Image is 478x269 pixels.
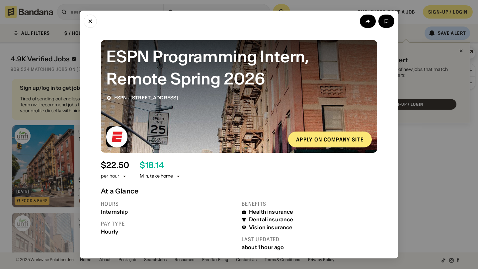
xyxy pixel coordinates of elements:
div: $ 18.14 [140,161,164,170]
div: per hour [101,173,119,180]
div: Hours [101,200,236,207]
div: · [114,95,178,101]
button: Close [84,15,97,28]
div: Benefits [242,200,377,207]
div: Dental insurance [249,216,293,223]
div: Min. take home [140,173,181,180]
div: $ 22.50 [101,161,129,170]
a: ESPN [114,95,127,101]
img: ESPN logo [106,126,127,147]
div: ESPN Programming Intern, Remote Spring 2026 [106,45,372,90]
a: [STREET_ADDRESS] [130,95,178,101]
div: about 1 hour ago [242,244,377,250]
div: Health insurance [249,209,293,215]
div: Pay type [101,220,236,227]
div: Last updated [242,236,377,243]
div: At a Glance [101,187,377,195]
div: Apply on company site [296,137,364,142]
div: Hourly [101,229,236,235]
div: Internship [101,209,236,215]
div: Vision insurance [249,224,293,231]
